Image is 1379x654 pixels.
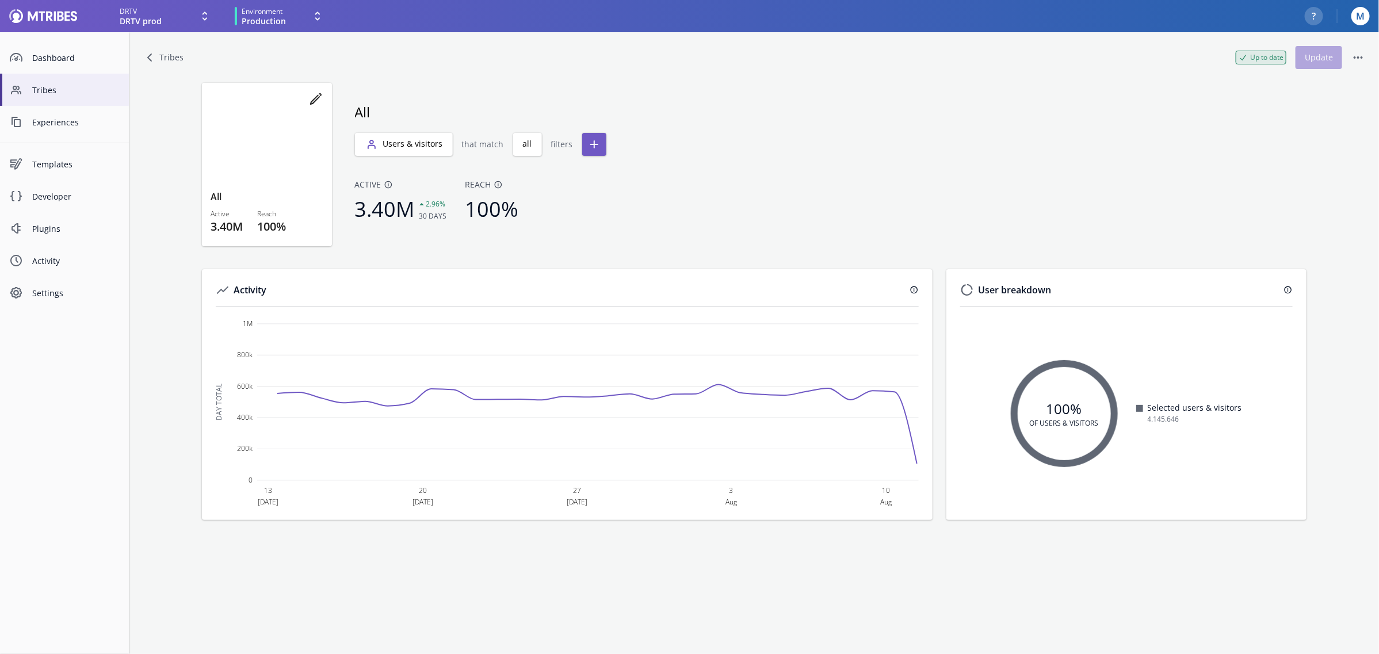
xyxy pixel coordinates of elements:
span: 3.40M [355,195,415,223]
button: DRTVDRTV prod [120,6,212,26]
span: filters [551,133,573,156]
span: Environment [242,6,282,17]
span: Settings [32,287,120,299]
svg: Tick Symbol [1239,53,1248,62]
input: Untitled [355,102,370,123]
span: Developer [32,190,120,202]
button: ? [1305,7,1323,25]
span: Plugins [32,223,120,235]
svg: People Symbol [9,83,23,97]
svg: info [494,180,503,189]
span: Tribes [32,84,120,96]
svg: info [910,285,919,295]
button: M [1351,7,1370,25]
a: Tribes [143,51,188,64]
span: DRTV prod [120,17,162,26]
span: 2.96% [419,199,446,209]
svg: Content Symbol [9,115,23,129]
h3: User breakdown [960,283,1283,297]
svg: Code Snippet Symbol [9,189,23,203]
svg: info [1283,285,1293,295]
span: 100% [1030,399,1099,418]
svg: Plugin Symbol [9,221,23,235]
p: Selected users & visitors [1148,402,1242,414]
svg: Expand drop down icon [311,9,324,23]
svg: Cog Symbol [9,286,23,300]
svg: info [384,180,393,189]
span: Templates [32,158,120,170]
svg: Expand drop down icon [198,9,212,23]
span: Experiences [32,116,120,128]
span: 100% [465,195,519,223]
span: 4.145.646 [1148,414,1179,425]
svg: up Arrowhead Symbol [415,197,429,211]
span: DRTV [120,6,137,17]
span: that match [462,133,504,156]
button: EnvironmentProduction [235,6,328,26]
button: Users & visitors [355,133,453,156]
span: 30 days [419,211,447,221]
svg: Three Dots Symbol [1351,51,1365,64]
span: of users & visitors [1030,418,1099,428]
button: Up to date [1236,51,1286,64]
h3: Activity [216,283,910,297]
button: all [513,133,542,156]
svg: Dashboard Symbol [9,51,23,64]
span: Reach [465,179,524,190]
span: Active [355,179,447,190]
svg: Time Symbol [9,254,23,267]
span: Dashboard [32,52,120,64]
svg: Experiences Symbol [9,157,23,171]
span: Production [242,17,286,26]
span: Activity [32,255,120,267]
button: Update [1296,46,1342,69]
